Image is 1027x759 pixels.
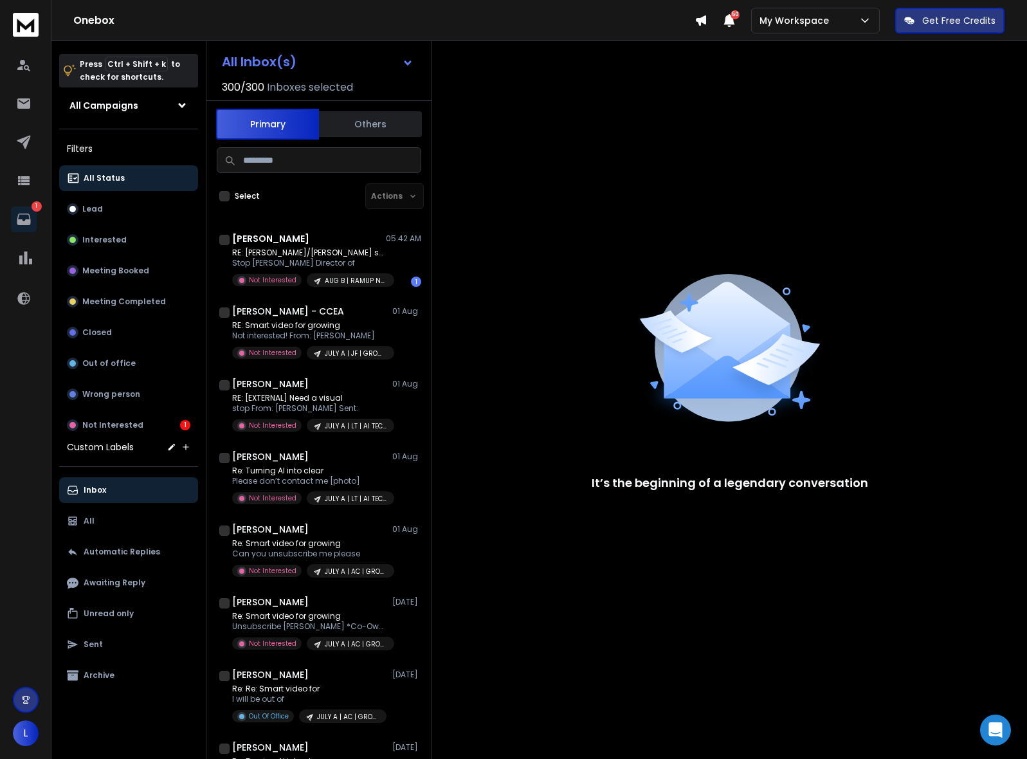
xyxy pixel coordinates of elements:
p: Unread only [84,608,134,619]
button: All Status [59,165,198,191]
p: Stop [PERSON_NAME] Director of [232,258,386,268]
h3: Inboxes selected [267,80,353,95]
p: All [84,516,95,526]
h1: [PERSON_NAME] [232,668,309,681]
p: RE: Smart video for growing [232,320,386,331]
button: Primary [216,109,319,140]
button: Interested [59,227,198,253]
p: Not Interested [249,348,296,358]
p: Can you unsubscribe me please [232,549,386,559]
p: Please don’t contact me [photo] [232,476,386,486]
p: Sent [84,639,103,650]
h1: [PERSON_NAME] [232,450,309,463]
p: It’s the beginning of a legendary conversation [592,474,868,492]
label: Select [235,191,260,201]
p: Automatic Replies [84,547,160,557]
p: 01 Aug [392,379,421,389]
p: Meeting Completed [82,297,166,307]
h1: [PERSON_NAME] [232,232,309,245]
button: L [13,720,39,746]
h3: Filters [59,140,198,158]
p: Out Of Office [249,711,289,721]
p: AUG B | RAMUP New accounts | Socials [325,276,386,286]
button: Not Interested1 [59,412,198,438]
button: Others [319,110,422,138]
p: Not interested! From: [PERSON_NAME] [232,331,386,341]
button: All [59,508,198,534]
div: 1 [411,277,421,287]
button: Sent [59,632,198,657]
button: Closed [59,320,198,345]
div: Open Intercom Messenger [980,715,1011,745]
h1: [PERSON_NAME] [232,741,309,754]
p: [DATE] [392,670,421,680]
p: Out of office [82,358,136,369]
p: 1 [32,201,42,212]
button: Unread only [59,601,198,626]
p: 01 Aug [392,306,421,316]
p: Re: Smart video for growing [232,538,386,549]
h3: Custom Labels [67,441,134,453]
h1: All Inbox(s) [222,55,296,68]
p: Awaiting Reply [84,578,145,588]
span: Ctrl + Shift + k [105,57,168,71]
p: Closed [82,327,112,338]
button: Out of office [59,351,198,376]
p: Lead [82,204,103,214]
h1: [PERSON_NAME] [232,378,309,390]
p: 01 Aug [392,524,421,535]
p: Unsubscribe [PERSON_NAME] *Co-Owner & [232,621,386,632]
img: logo [13,13,39,37]
h1: Onebox [73,13,695,28]
p: JULY A | AC | GROWTH [317,712,379,722]
p: JULY A | LT | AI TECH [325,494,386,504]
button: Wrong person [59,381,198,407]
button: Meeting Completed [59,289,198,315]
span: 300 / 300 [222,80,264,95]
p: stop From: [PERSON_NAME] Sent: [232,403,386,414]
button: Automatic Replies [59,539,198,565]
button: Lead [59,196,198,222]
p: Interested [82,235,127,245]
p: Press to check for shortcuts. [80,58,180,84]
p: JULY A | AC | GROWTH [325,567,386,576]
p: Get Free Credits [922,14,995,27]
span: 50 [731,10,740,19]
h1: All Campaigns [69,99,138,112]
p: 01 Aug [392,452,421,462]
p: RE: [EXTERNAL] Need a visual [232,393,386,403]
p: 05:42 AM [386,233,421,244]
h1: [PERSON_NAME] [232,523,309,536]
button: Archive [59,663,198,688]
p: RE: [PERSON_NAME]/[PERSON_NAME] short form video [232,248,386,258]
h1: [PERSON_NAME] - CCEA [232,305,344,318]
p: Wrong person [82,389,140,399]
p: [DATE] [392,742,421,753]
p: Not Interested [82,420,143,430]
button: All Inbox(s) [212,49,424,75]
p: Not Interested [249,639,296,648]
p: Meeting Booked [82,266,149,276]
a: 1 [11,206,37,232]
button: Meeting Booked [59,258,198,284]
p: Not Interested [249,566,296,576]
p: Re: Re: Smart video for [232,684,386,694]
button: Inbox [59,477,198,503]
p: My Workspace [759,14,834,27]
p: Re: Turning AI into clear [232,466,386,476]
p: Not Interested [249,421,296,430]
p: I will be out of [232,694,386,704]
p: JULY A | AC | GROWTH [325,639,386,649]
p: Archive [84,670,114,681]
p: Re: Smart video for growing [232,611,386,621]
p: Inbox [84,485,106,495]
button: All Campaigns [59,93,198,118]
button: Get Free Credits [895,8,1004,33]
p: Not Interested [249,275,296,285]
p: Not Interested [249,493,296,503]
p: JULY A | JF | GROWTH [325,349,386,358]
p: All Status [84,173,125,183]
div: 1 [180,420,190,430]
h1: [PERSON_NAME] [232,596,309,608]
